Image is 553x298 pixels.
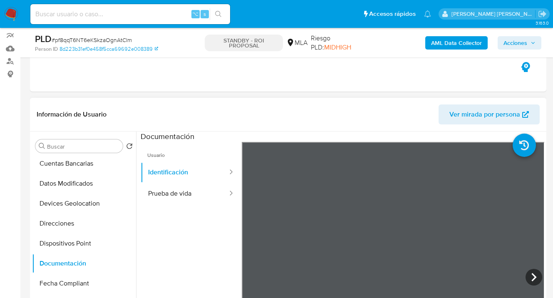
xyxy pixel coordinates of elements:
p: juanpablo.jfernandez@mercadolibre.com [451,10,536,18]
button: Datos Modificados [32,174,136,194]
b: Person ID [35,45,58,53]
span: Ver mirada por persona [449,104,520,124]
p: STANDBY - ROI PROPOSAL [205,35,283,51]
button: Direcciones [32,214,136,233]
span: ⌥ [192,10,198,18]
b: AML Data Collector [431,36,482,50]
span: Riesgo PLD: [311,34,372,52]
h1: Información de Usuario [37,110,107,119]
span: s [203,10,206,18]
button: Cuentas Bancarias [32,154,136,174]
button: Fecha Compliant [32,273,136,293]
button: search-icon [210,8,227,20]
button: Volver al orden por defecto [126,143,133,152]
a: Salir [538,10,547,18]
button: Dispositivos Point [32,233,136,253]
span: Acciones [503,36,527,50]
input: Buscar [47,143,119,150]
input: Buscar usuario o caso... [30,9,230,20]
span: 3.163.0 [536,20,549,26]
span: Accesos rápidos [369,10,416,18]
span: # pf8qqT6NT6eKSkzaOgnAtClm [52,36,132,44]
button: Acciones [498,36,541,50]
button: Documentación [32,253,136,273]
b: PLD [35,32,52,45]
a: 8d223b31ef0e458f5cca69692e008389 [60,45,158,53]
button: AML Data Collector [425,36,488,50]
button: Buscar [39,143,45,149]
a: Notificaciones [424,10,431,17]
div: MLA [286,38,307,47]
button: Ver mirada por persona [439,104,540,124]
span: MIDHIGH [324,42,351,52]
button: Devices Geolocation [32,194,136,214]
